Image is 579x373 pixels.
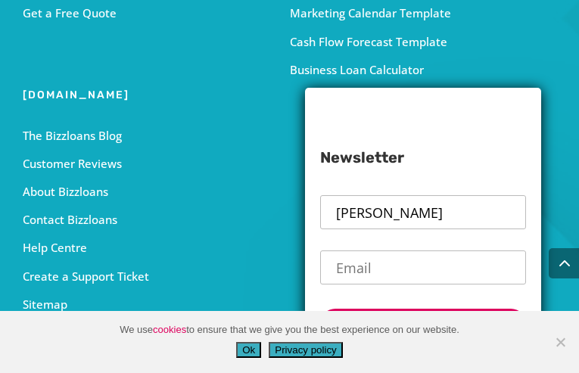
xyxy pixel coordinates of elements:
a: cookies [153,324,186,335]
div: Business Loan Calculator [290,60,557,80]
p: Help Centre [23,238,290,258]
input: Email [320,250,527,284]
div: Get a Free Quote [23,3,290,23]
span: No [553,334,568,350]
div: Marketing Calendar Template [290,3,557,23]
p: Create a Support Ticket [23,266,290,287]
div: Sitemap [23,294,290,315]
div: The Bizzloans Blog [23,126,290,146]
div: Contact Bizzloans [23,210,290,230]
div: About Bizzloans [23,182,290,202]
div: Customer Reviews [23,154,290,174]
button: Privacy policy [269,342,342,358]
h4: [DOMAIN_NAME] [23,88,290,110]
input: Subscribe Now [320,309,527,339]
h3: Newsletter [320,150,527,173]
span: We use to ensure that we give you the best experience on our website. [23,322,556,337]
div: Cash Flow Forecast Template [290,32,557,52]
input: Name [320,195,527,229]
button: Ok [236,342,261,358]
